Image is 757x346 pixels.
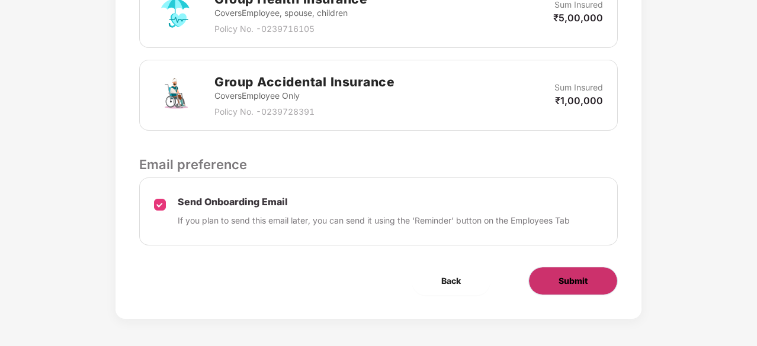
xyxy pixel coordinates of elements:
span: Submit [559,274,588,287]
img: svg+xml;base64,PHN2ZyB4bWxucz0iaHR0cDovL3d3dy53My5vcmcvMjAwMC9zdmciIHdpZHRoPSI3MiIgaGVpZ2h0PSI3Mi... [154,74,197,117]
h2: Group Accidental Insurance [214,72,394,92]
p: ₹5,00,000 [553,11,603,24]
p: Send Onboarding Email [178,196,570,208]
p: ₹1,00,000 [555,94,603,107]
p: If you plan to send this email later, you can send it using the ‘Reminder’ button on the Employee... [178,214,570,227]
button: Back [412,267,490,295]
p: Policy No. - 0239716105 [214,22,367,35]
p: Policy No. - 0239728391 [214,105,394,118]
p: Sum Insured [554,81,603,94]
button: Submit [528,267,618,295]
p: Email preference [139,154,618,174]
span: Back [441,274,461,287]
p: Covers Employee Only [214,89,394,102]
p: Covers Employee, spouse, children [214,7,367,20]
